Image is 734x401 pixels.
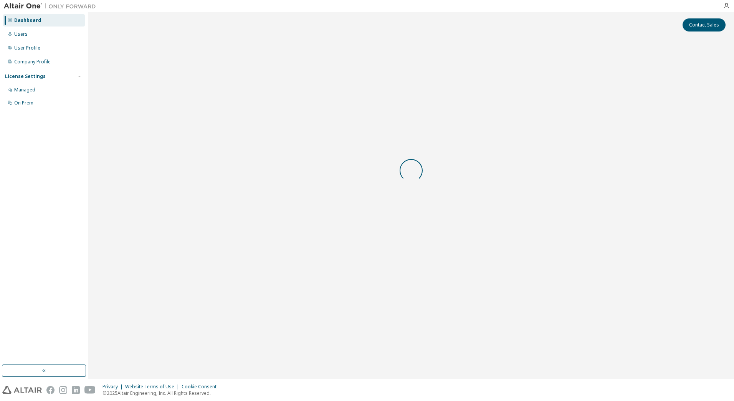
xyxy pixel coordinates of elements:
[14,45,40,51] div: User Profile
[46,386,55,394] img: facebook.svg
[14,59,51,65] div: Company Profile
[182,384,221,390] div: Cookie Consent
[683,18,726,31] button: Contact Sales
[84,386,96,394] img: youtube.svg
[14,87,35,93] div: Managed
[125,384,182,390] div: Website Terms of Use
[72,386,80,394] img: linkedin.svg
[2,386,42,394] img: altair_logo.svg
[59,386,67,394] img: instagram.svg
[14,100,33,106] div: On Prem
[102,390,221,396] p: © 2025 Altair Engineering, Inc. All Rights Reserved.
[4,2,100,10] img: Altair One
[102,384,125,390] div: Privacy
[5,73,46,80] div: License Settings
[14,31,28,37] div: Users
[14,17,41,23] div: Dashboard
